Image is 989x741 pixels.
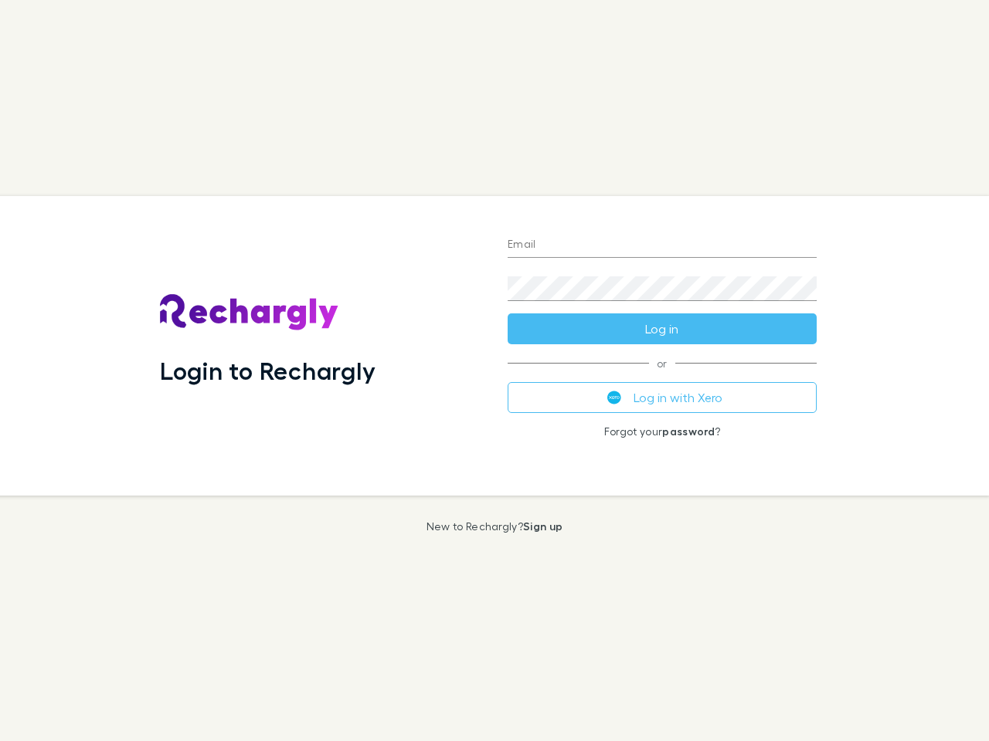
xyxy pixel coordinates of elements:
a: Sign up [523,519,562,533]
button: Log in [508,313,817,344]
a: password [662,425,715,438]
img: Rechargly's Logo [160,294,339,331]
img: Xero's logo [607,391,621,404]
p: New to Rechargly? [427,520,563,533]
h1: Login to Rechargly [160,356,376,385]
p: Forgot your ? [508,425,817,438]
span: or [508,363,817,364]
button: Log in with Xero [508,382,817,413]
